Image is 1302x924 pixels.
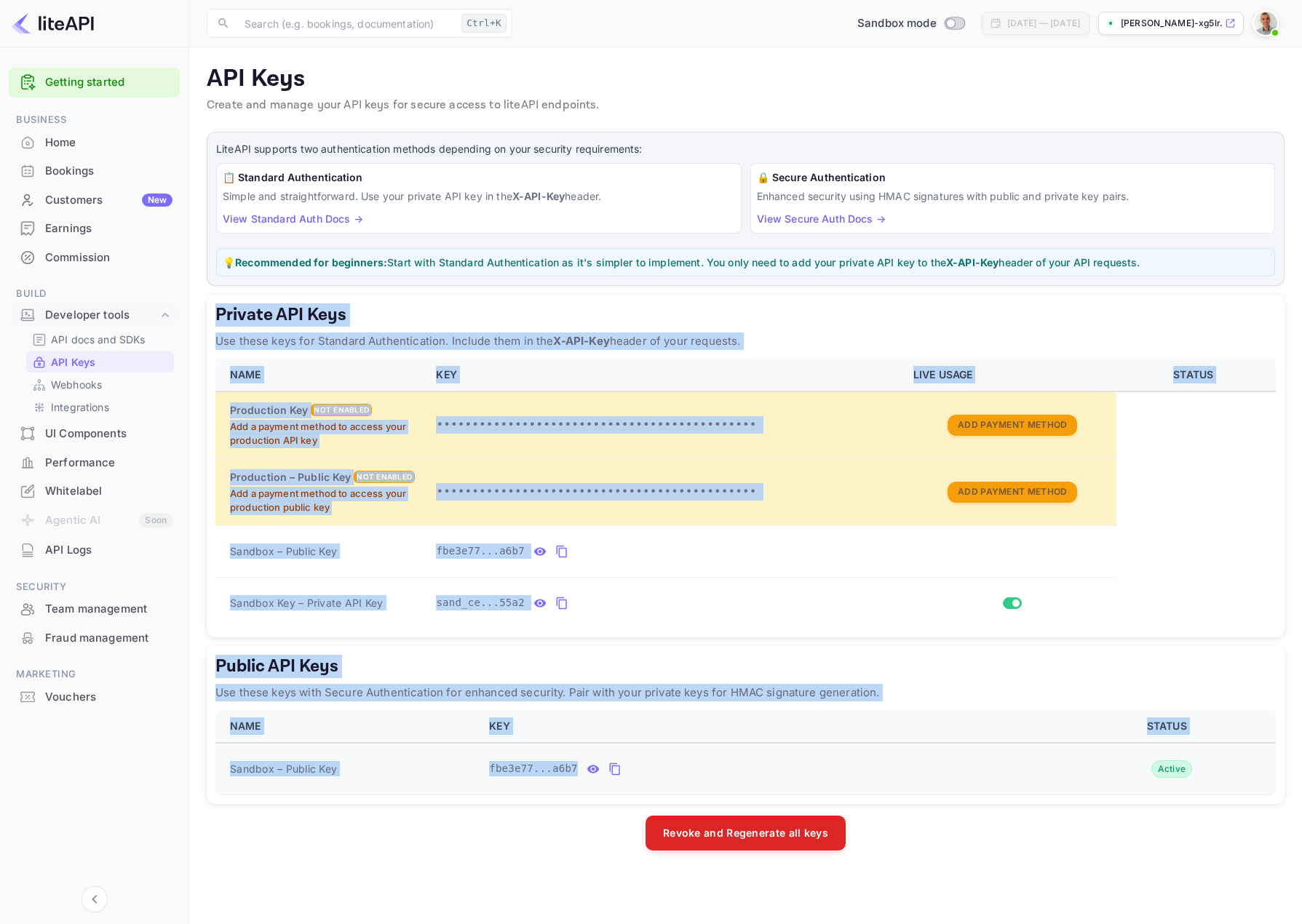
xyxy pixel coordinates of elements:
[9,157,180,186] div: Bookings
[9,303,180,328] div: Developer tools
[9,68,180,97] div: Getting started
[223,255,1269,270] p: 💡 Start with Standard Authentication as it's simpler to implement. You only need to add your priv...
[948,482,1077,503] button: Add Payment Method
[436,483,896,501] p: •••••••••••••••••••••••••••••••••••••••••••••
[1116,359,1276,391] th: STATUS
[857,15,937,32] span: Sandbox mode
[1007,17,1080,30] div: [DATE] — [DATE]
[26,397,174,418] div: Integrations
[9,449,180,476] a: Performance
[207,97,1285,114] p: Create and manage your API keys for secure access to liteAPI endpoints.
[9,186,180,213] a: CustomersNew
[948,485,1077,497] a: Add Payment Method
[215,303,1276,327] h5: Private API Keys
[9,420,180,447] a: UI Components
[757,188,1269,204] p: Enhanced security using HMAC signatures with public and private key pairs.
[230,402,308,418] h6: Production Key
[461,14,507,33] div: Ctrl+K
[9,286,180,302] span: Build
[45,601,172,618] div: Team management
[216,141,1275,157] p: LiteAPI supports two authentication methods depending on your security requirements:
[51,377,102,392] p: Webhooks
[45,542,172,559] div: API Logs
[9,449,180,477] div: Performance
[9,595,180,624] div: Team management
[45,74,172,91] a: Getting started
[26,329,174,350] div: API docs and SDKs
[757,212,886,225] a: View Secure Auth Docs →
[948,418,1077,430] a: Add Payment Method
[946,256,999,268] strong: X-API-Key
[852,15,970,32] div: Switch to Production mode
[45,163,172,180] div: Bookings
[45,220,172,237] div: Earnings
[45,483,172,500] div: Whitelabel
[9,477,180,504] a: Whitelabel
[354,471,415,483] div: Not enabled
[436,595,525,610] span: sand_ce...55a2
[230,543,337,559] span: Sandbox – Public Key
[26,374,174,395] div: Webhooks
[45,630,172,647] div: Fraud management
[436,416,896,434] p: •••••••••••••••••••••••••••••••••••••••••••••
[51,332,146,347] p: API docs and SDKs
[9,215,180,243] div: Earnings
[230,597,383,609] span: Sandbox Key – Private API Key
[9,129,180,157] div: Home
[512,190,565,202] strong: X-API-Key
[9,536,180,565] div: API Logs
[215,359,1276,629] table: private api keys table
[905,359,1116,391] th: LIVE USAGE
[9,579,180,595] span: Security
[215,655,1276,678] h5: Public API Keys
[215,332,1276,350] p: Use these keys for Standard Authentication. Include them in the header of your requests.
[9,624,180,653] div: Fraud management
[9,244,180,271] a: Commission
[9,624,180,651] a: Fraud management
[26,351,174,373] div: API Keys
[230,487,418,515] p: Add a payment method to access your production public key
[45,135,172,151] div: Home
[1254,12,1277,35] img: Remus Cretu
[32,354,168,370] a: API Keys
[82,886,108,912] button: Collapse navigation
[436,543,525,559] span: fbe3e77...a6b7
[215,710,480,743] th: NAME
[9,157,180,184] a: Bookings
[9,112,180,128] span: Business
[215,710,1276,795] table: public api keys table
[9,683,180,712] div: Vouchers
[1121,17,1222,30] p: [PERSON_NAME]-xg5lr.nuit...
[45,689,172,706] div: Vouchers
[9,420,180,448] div: UI Components
[51,399,109,415] p: Integrations
[489,761,578,776] span: fbe3e77...a6b7
[45,307,158,324] div: Developer tools
[480,710,1063,743] th: KEY
[9,215,180,242] a: Earnings
[553,334,609,348] strong: X-API-Key
[207,65,1285,94] p: API Keys
[948,415,1077,436] button: Add Payment Method
[9,683,180,710] a: Vouchers
[215,684,1276,701] p: Use these keys with Secure Authentication for enhanced security. Pair with your private keys for ...
[1151,760,1193,778] div: Active
[45,455,172,471] div: Performance
[9,595,180,622] a: Team management
[1064,710,1276,743] th: STATUS
[230,761,337,776] span: Sandbox – Public Key
[223,170,735,186] h6: 📋 Standard Authentication
[51,354,95,370] p: API Keys
[32,399,168,415] a: Integrations
[236,9,456,38] input: Search (e.g. bookings, documentation)
[45,426,172,442] div: UI Components
[646,816,846,851] button: Revoke and Regenerate all keys
[142,194,172,207] div: New
[9,477,180,506] div: Whitelabel
[223,188,735,204] p: Simple and straightforward. Use your private API key in the header.
[45,192,172,209] div: Customers
[32,377,168,392] a: Webhooks
[45,250,172,266] div: Commission
[427,359,905,391] th: KEY
[230,420,418,448] p: Add a payment method to access your production API key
